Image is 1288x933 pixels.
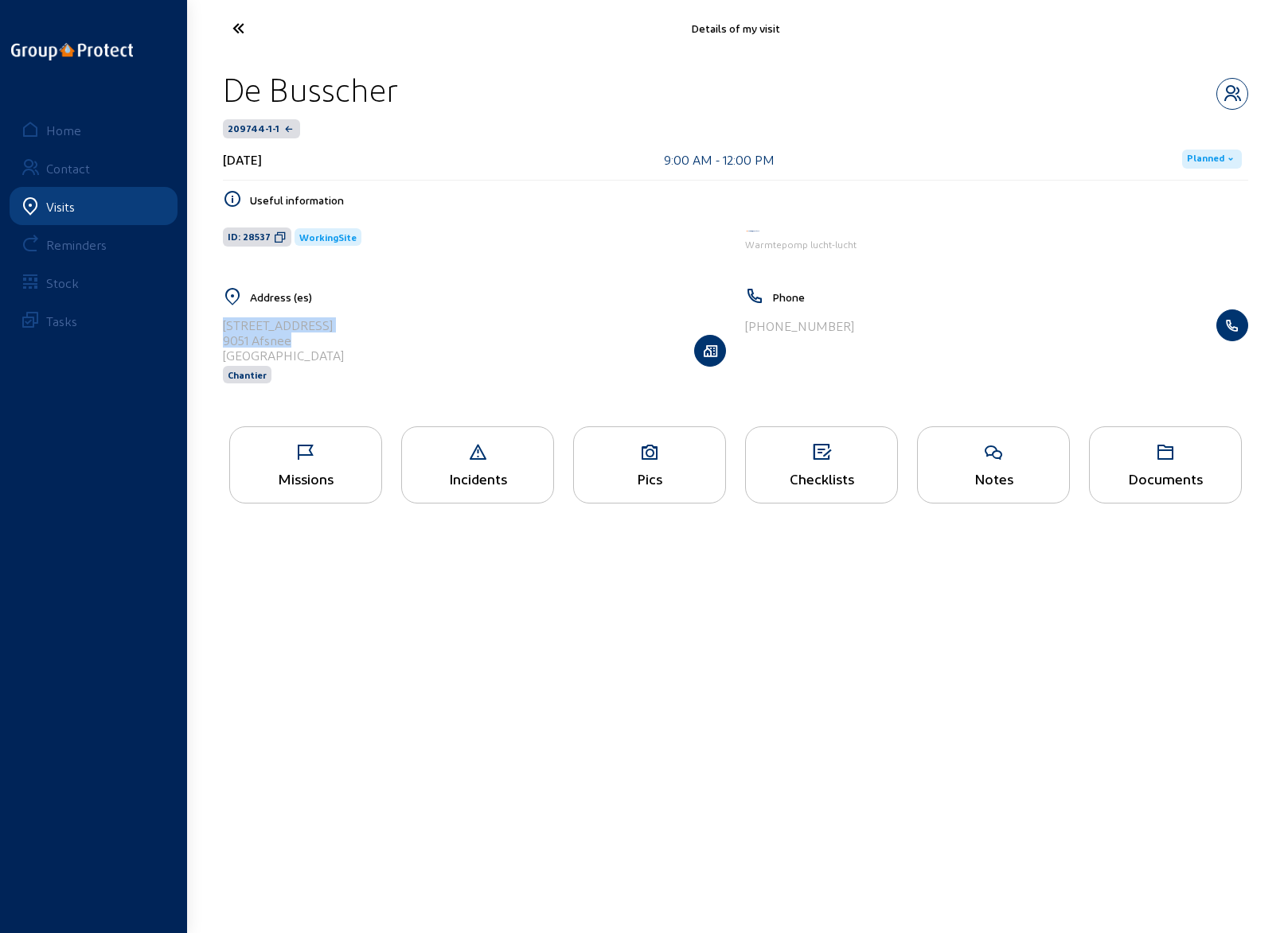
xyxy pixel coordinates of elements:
[46,122,81,138] div: Home
[11,43,133,60] img: logo-oneline.png
[230,470,381,487] div: Missions
[1187,153,1224,165] span: Planned
[228,231,271,243] span: ID: 28537
[574,470,725,487] div: Pics
[10,111,178,149] a: Home
[228,369,267,380] span: Chantier
[10,187,178,225] a: Visits
[223,348,344,363] div: [GEOGRAPHIC_DATA]
[223,332,344,348] div: 9051 Afsnee
[664,152,775,167] div: 9:00 AM - 12:00 PM
[46,199,75,214] div: Visits
[745,318,854,333] div: [PHONE_NUMBER]
[10,149,178,187] a: Contact
[402,470,553,487] div: Incidents
[746,470,897,487] div: Checklists
[10,301,178,340] a: Tasks
[772,290,1248,304] h5: Phone
[745,229,761,233] img: Energy Protect HVAC
[1090,470,1241,487] div: Documents
[918,470,1069,487] div: Notes
[228,122,279,135] span: 209744-1-1
[46,237,107,252] div: Reminders
[250,193,1248,207] h5: Useful information
[46,313,77,328] div: Tasks
[46,161,90,176] div: Contact
[385,21,1086,35] div: Details of my visit
[223,317,344,332] div: [STREET_ADDRESS]
[250,290,726,304] h5: Address (es)
[46,275,79,290] div: Stock
[223,152,262,167] div: [DATE]
[223,69,398,110] div: De Busscher
[10,225,178,263] a: Reminders
[10,263,178,301] a: Stock
[299,231,357,243] span: WorkingSite
[745,239,857,250] span: Warmtepomp lucht-lucht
